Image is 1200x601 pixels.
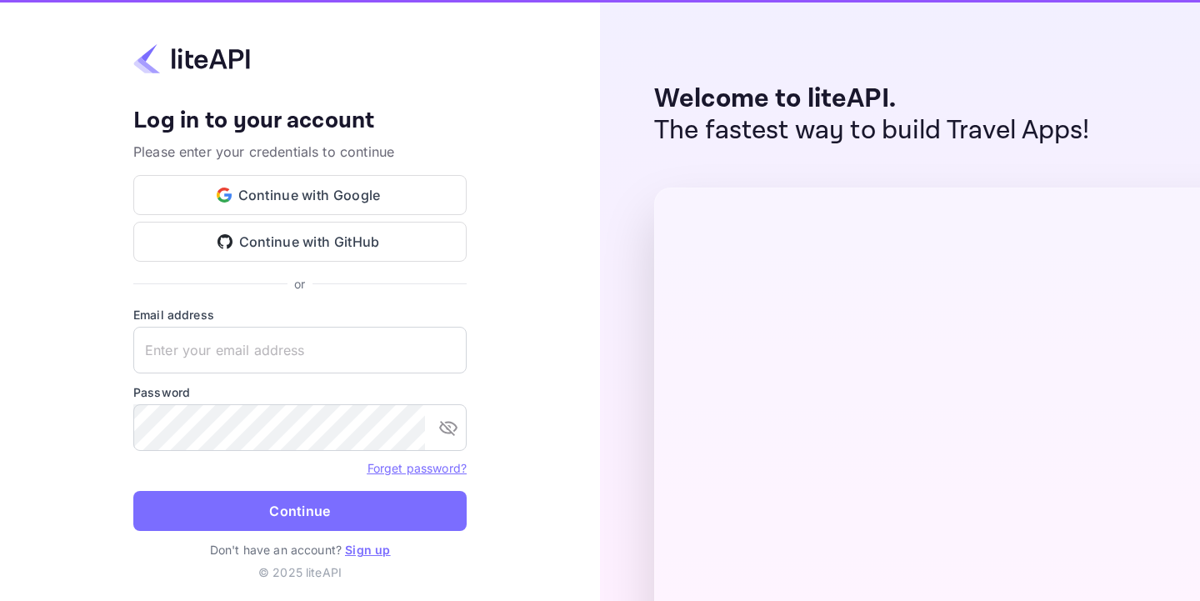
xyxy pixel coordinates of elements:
[133,327,467,373] input: Enter your email address
[133,175,467,215] button: Continue with Google
[294,275,305,293] p: or
[133,222,467,262] button: Continue with GitHub
[345,543,390,557] a: Sign up
[654,83,1090,115] p: Welcome to liteAPI.
[133,383,467,401] label: Password
[133,107,467,136] h4: Log in to your account
[367,461,467,475] a: Forget password?
[133,43,250,75] img: liteapi
[133,541,467,558] p: Don't have an account?
[367,459,467,476] a: Forget password?
[654,115,1090,147] p: The fastest way to build Travel Apps!
[133,306,467,323] label: Email address
[133,142,467,162] p: Please enter your credentials to continue
[432,411,465,444] button: toggle password visibility
[258,563,342,581] p: © 2025 liteAPI
[133,491,467,531] button: Continue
